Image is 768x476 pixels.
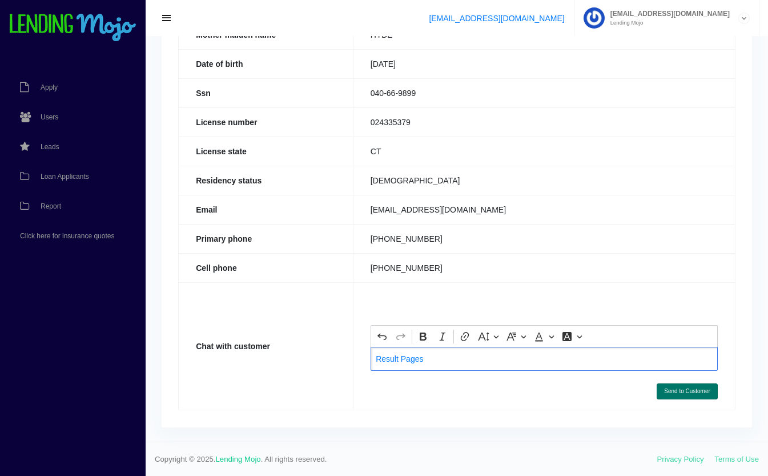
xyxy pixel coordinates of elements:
span: Apply [41,84,58,91]
td: CT [353,137,735,166]
th: Cell phone [179,253,353,282]
th: Chat with customer [179,282,353,410]
div: Editor toolbar [371,326,717,347]
p: ⁠⁠⁠⁠⁠⁠⁠ [376,355,712,363]
td: 040-66-9899 [353,78,735,107]
small: Lending Mojo [605,20,730,26]
div: Editor editing area: main. Press Alt+0 for help. [371,347,718,370]
td: [PHONE_NUMBER] [353,253,735,282]
th: Date of birth [179,49,353,78]
a: Result Pages [376,354,423,363]
span: Click here for insurance quotes [20,233,114,239]
a: Lending Mojo [216,455,261,463]
a: [EMAIL_ADDRESS][DOMAIN_NAME] [429,14,564,23]
a: Privacy Policy [657,455,704,463]
td: [EMAIL_ADDRESS][DOMAIN_NAME] [353,195,735,224]
a: Terms of Use [714,455,759,463]
span: Leads [41,143,59,150]
td: [DATE] [353,49,735,78]
span: Copyright © 2025. . All rights reserved. [155,454,657,465]
th: License state [179,137,353,166]
img: logo-small.png [9,14,137,42]
td: [DEMOGRAPHIC_DATA] [353,166,735,195]
th: Primary phone [179,224,353,253]
span: Users [41,114,58,121]
th: Email [179,195,353,224]
span: Loan Applicants [41,173,89,180]
td: [PHONE_NUMBER] [353,224,735,253]
th: Residency status [179,166,353,195]
th: License number [179,107,353,137]
img: Profile image [584,7,605,29]
button: Send to Customer [657,383,718,399]
span: [EMAIL_ADDRESS][DOMAIN_NAME] [605,10,730,17]
span: Report [41,203,61,210]
td: 024335379 [353,107,735,137]
th: Ssn [179,78,353,107]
